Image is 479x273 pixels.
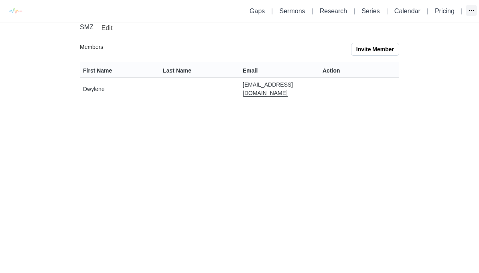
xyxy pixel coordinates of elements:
a: Pricing [435,8,455,14]
button: Invite Member [351,43,399,56]
a: Sermons [280,8,305,14]
li: | [424,6,432,16]
a: Series [361,8,380,14]
a: Research [320,8,347,14]
img: logo [6,2,24,20]
li: | [309,6,317,16]
th: Email [239,62,319,78]
td: Dwylene [80,78,160,100]
a: Gaps [250,8,265,14]
li: | [268,6,276,16]
a: Edit [100,22,114,33]
th: First Name [80,62,160,78]
a: Calendar [394,8,420,14]
li: | [458,6,466,16]
th: Action [319,62,399,78]
li: | [350,6,358,16]
th: Last Name [160,62,239,78]
p: Members [80,43,351,56]
li: | [383,6,391,16]
span: SMZ [80,22,93,33]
